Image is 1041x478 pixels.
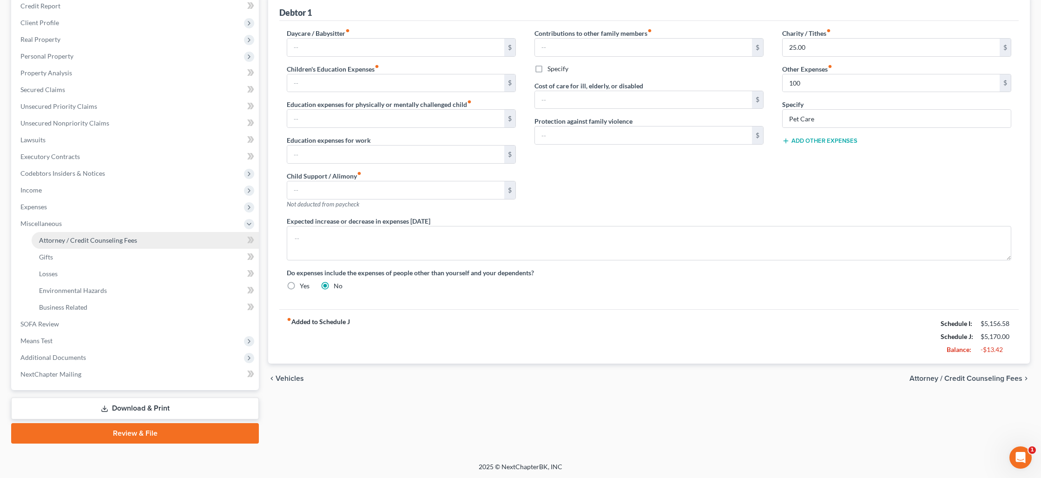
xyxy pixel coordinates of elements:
a: Lawsuits [13,132,259,148]
a: Environmental Hazards [32,282,259,299]
span: Personal Property [20,52,73,60]
span: Expenses [20,203,47,211]
div: $ [1000,39,1011,56]
input: -- [287,39,504,56]
div: Debtor 1 [279,7,312,18]
span: Losses [39,270,58,278]
i: fiber_manual_record [357,171,362,176]
a: Secured Claims [13,81,259,98]
span: Attorney / Credit Counseling Fees [39,236,137,244]
a: Executory Contracts [13,148,259,165]
span: Business Related [39,303,87,311]
i: fiber_manual_record [345,28,350,33]
i: chevron_right [1022,375,1030,382]
a: Property Analysis [13,65,259,81]
span: Vehicles [276,375,304,382]
span: Lawsuits [20,136,46,144]
input: -- [287,110,504,127]
i: fiber_manual_record [467,100,472,104]
i: fiber_manual_record [826,28,831,33]
a: Download & Print [11,398,259,419]
label: Specify [547,64,568,73]
span: Executory Contracts [20,153,80,160]
a: Unsecured Priority Claims [13,98,259,115]
span: Client Profile [20,19,59,27]
strong: Balance: [947,345,971,353]
div: $ [504,110,515,127]
input: -- [535,126,752,144]
div: $ [752,126,763,144]
span: Attorney / Credit Counseling Fees [909,375,1022,382]
a: Gifts [32,249,259,266]
span: Gifts [39,253,53,261]
input: -- [783,74,1000,92]
i: fiber_manual_record [828,64,832,69]
span: NextChapter Mailing [20,370,81,378]
label: Cost of care for ill, elderly, or disabled [534,81,643,91]
div: $5,170.00 [981,332,1011,341]
div: $ [504,181,515,199]
label: Daycare / Babysitter [287,28,350,38]
a: Attorney / Credit Counseling Fees [32,232,259,249]
a: Unsecured Nonpriority Claims [13,115,259,132]
input: -- [535,39,752,56]
label: Other Expenses [782,64,832,74]
label: Child Support / Alimony [287,171,362,181]
div: $5,156.58 [981,319,1011,328]
span: SOFA Review [20,320,59,328]
label: Protection against family violence [534,116,633,126]
input: -- [287,146,504,163]
span: Additional Documents [20,353,86,361]
div: $ [504,74,515,92]
label: Do expenses include the expenses of people other than yourself and your dependents? [287,268,1011,278]
strong: Schedule I: [941,319,972,327]
span: Unsecured Priority Claims [20,102,97,110]
label: Yes [300,281,310,291]
button: Attorney / Credit Counseling Fees chevron_right [909,375,1030,382]
div: $ [504,146,515,163]
div: $ [752,39,763,56]
label: Specify [782,100,804,109]
a: NextChapter Mailing [13,366,259,383]
input: -- [783,39,1000,56]
span: Secured Claims [20,86,65,93]
input: -- [535,91,752,109]
label: Contributions to other family members [534,28,652,38]
span: Unsecured Nonpriority Claims [20,119,109,127]
span: Property Analysis [20,69,72,77]
input: -- [287,181,504,199]
a: SOFA Review [13,316,259,332]
span: Environmental Hazards [39,286,107,294]
i: fiber_manual_record [375,64,379,69]
label: Children's Education Expenses [287,64,379,74]
label: Education expenses for physically or mentally challenged child [287,100,472,109]
label: Charity / Tithes [782,28,831,38]
label: No [334,281,343,291]
label: Education expenses for work [287,135,371,145]
a: Losses [32,266,259,282]
a: Review & File [11,423,259,444]
span: Codebtors Insiders & Notices [20,169,105,177]
span: Not deducted from paycheck [287,200,359,208]
input: -- [287,74,504,92]
span: Credit Report [20,2,60,10]
button: chevron_left Vehicles [268,375,304,382]
span: Income [20,186,42,194]
i: fiber_manual_record [287,317,291,322]
span: Real Property [20,35,60,43]
span: Means Test [20,337,53,345]
i: chevron_left [268,375,276,382]
span: Miscellaneous [20,219,62,227]
div: $ [752,91,763,109]
iframe: Intercom live chat [1009,446,1032,469]
input: Specify... [783,110,1011,127]
label: Expected increase or decrease in expenses [DATE] [287,216,430,226]
span: 1 [1028,446,1036,454]
strong: Added to Schedule J [287,317,350,356]
a: Business Related [32,299,259,316]
div: $ [1000,74,1011,92]
strong: Schedule J: [941,332,973,340]
div: -$13.42 [981,345,1011,354]
button: Add Other Expenses [782,137,857,145]
i: fiber_manual_record [647,28,652,33]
